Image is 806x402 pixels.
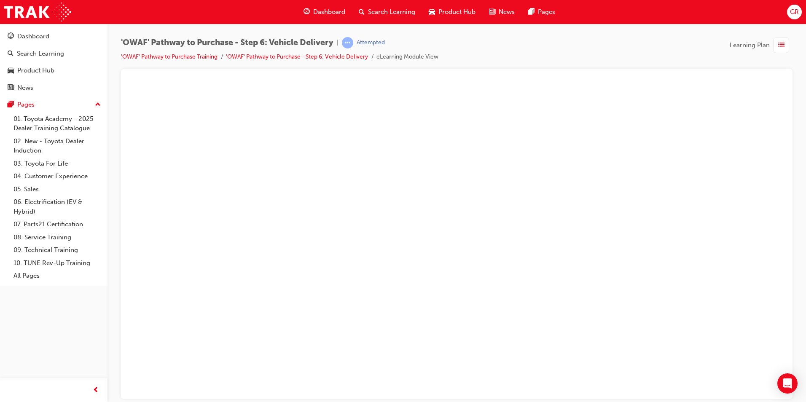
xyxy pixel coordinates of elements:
a: 'OWAF' Pathway to Purchase Training [121,53,218,60]
span: pages-icon [8,101,14,109]
div: Attempted [357,39,385,47]
span: GR [790,7,799,17]
span: News [499,7,515,17]
button: DashboardSearch LearningProduct HubNews [3,27,104,97]
span: pages-icon [528,7,535,17]
span: Dashboard [313,7,345,17]
a: search-iconSearch Learning [352,3,422,21]
span: guage-icon [8,33,14,40]
a: pages-iconPages [521,3,562,21]
a: News [3,80,104,96]
a: 09. Technical Training [10,244,104,257]
div: Pages [17,100,35,110]
div: Search Learning [17,49,64,59]
span: list-icon [778,40,785,51]
span: car-icon [8,67,14,75]
a: All Pages [10,269,104,282]
a: Search Learning [3,46,104,62]
span: | [337,38,339,48]
a: Product Hub [3,63,104,78]
div: News [17,83,33,93]
a: 01. Toyota Academy - 2025 Dealer Training Catalogue [10,113,104,135]
div: Open Intercom Messenger [777,373,798,394]
a: news-iconNews [482,3,521,21]
a: 03. Toyota For Life [10,157,104,170]
button: Learning Plan [730,37,793,53]
img: Trak [4,3,71,21]
span: car-icon [429,7,435,17]
span: search-icon [8,50,13,58]
span: Product Hub [438,7,476,17]
span: Learning Plan [730,40,770,50]
span: guage-icon [304,7,310,17]
a: 'OWAF' Pathway to Purchase - Step 6: Vehicle Delivery [226,53,368,60]
a: 10. TUNE Rev-Up Training [10,257,104,270]
a: car-iconProduct Hub [422,3,482,21]
a: 02. New - Toyota Dealer Induction [10,135,104,157]
a: guage-iconDashboard [297,3,352,21]
a: 05. Sales [10,183,104,196]
button: GR [787,5,802,19]
span: learningRecordVerb_ATTEMPT-icon [342,37,353,48]
a: 06. Electrification (EV & Hybrid) [10,196,104,218]
span: Search Learning [368,7,415,17]
a: Dashboard [3,29,104,44]
a: 08. Service Training [10,231,104,244]
button: Pages [3,97,104,113]
li: eLearning Module View [376,52,438,62]
span: news-icon [8,84,14,92]
span: 'OWAF' Pathway to Purchase - Step 6: Vehicle Delivery [121,38,333,48]
a: 04. Customer Experience [10,170,104,183]
a: 07. Parts21 Certification [10,218,104,231]
span: prev-icon [93,385,99,396]
span: search-icon [359,7,365,17]
span: up-icon [95,99,101,110]
span: news-icon [489,7,495,17]
div: Dashboard [17,32,49,41]
div: Product Hub [17,66,54,75]
span: Pages [538,7,555,17]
